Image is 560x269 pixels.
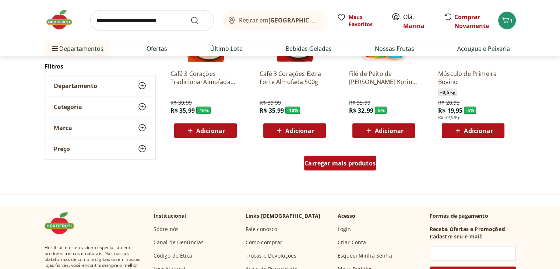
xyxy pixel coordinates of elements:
[50,40,59,57] button: Menu
[260,99,281,106] span: R$ 39,99
[260,106,284,115] span: R$ 35,99
[45,97,155,117] button: Categoria
[338,226,351,233] a: Login
[54,145,70,153] span: Preço
[430,212,516,220] p: Formas de pagamento
[498,12,516,29] button: Carrinho
[442,123,504,138] button: Adicionar
[285,107,300,114] span: - 10 %
[246,226,278,233] a: Fale conosco
[50,40,103,57] span: Departamentos
[54,103,82,111] span: Categoria
[246,212,321,220] p: Links [DEMOGRAPHIC_DATA]
[246,239,283,246] a: Como comprar
[45,9,81,31] img: Hortifruti
[170,106,195,115] span: R$ 35,99
[349,106,373,115] span: R$ 32,99
[263,123,326,138] button: Adicionar
[438,106,462,115] span: R$ 19,95
[196,128,225,134] span: Adicionar
[154,252,192,259] a: Código de Ética
[45,76,155,96] button: Departamento
[268,16,392,24] b: [GEOGRAPHIC_DATA]/[GEOGRAPHIC_DATA]
[90,10,214,31] input: search
[45,139,155,159] button: Preço
[154,239,204,246] a: Canal de Denúncias
[147,44,167,53] a: Ofertas
[430,226,506,233] h3: Receba Ofertas e Promoções!
[464,128,493,134] span: Adicionar
[349,99,370,106] span: R$ 35,99
[54,124,72,132] span: Marca
[260,70,330,86] a: Café 3 Corações Extra Forte Almofada 500g
[352,123,415,138] button: Adicionar
[196,107,211,114] span: - 10 %
[438,89,457,96] span: ~ 0,5 kg
[349,13,383,28] span: Meus Favoritos
[174,123,237,138] button: Adicionar
[286,44,332,53] a: Bebidas Geladas
[45,212,81,234] img: Hortifruti
[403,22,425,30] a: Marina
[457,44,510,53] a: Açougue e Peixaria
[304,160,376,166] span: Carregar mais produtos
[239,17,320,24] span: Retirar em
[338,212,356,220] p: Acesso
[375,44,414,53] a: Nossas Frutas
[510,17,513,24] span: 1
[438,99,459,106] span: R$ 20,95
[349,70,419,86] a: Filé de Peito de [PERSON_NAME] Korin 600g
[190,16,208,25] button: Submit Search
[375,107,387,114] span: - 8 %
[454,13,489,30] a: Comprar Novamente
[430,233,482,240] h3: Cadastre seu e-mail:
[170,70,240,86] a: Café 3 Corações Tradicional Almofada 500g
[154,212,186,220] p: Institucional
[210,44,243,53] a: Último Lote
[438,115,461,120] span: R$ 39,9/Kg
[154,226,179,233] a: Sobre nós
[223,10,328,31] button: Retirar em[GEOGRAPHIC_DATA]/[GEOGRAPHIC_DATA]
[338,252,392,259] a: Esqueci Minha Senha
[246,252,297,259] a: Trocas e Devoluções
[54,82,97,90] span: Departamento
[45,59,156,74] h2: Filtros
[438,70,508,86] a: Músculo de Primeira Bovino
[338,239,366,246] a: Criar Conta
[304,156,376,174] a: Carregar mais produtos
[464,107,476,114] span: - 5 %
[375,128,404,134] span: Adicionar
[170,99,192,106] span: R$ 39,99
[337,13,383,28] a: Meus Favoritos
[45,118,155,138] button: Marca
[403,13,436,30] span: Olá,
[285,128,314,134] span: Adicionar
